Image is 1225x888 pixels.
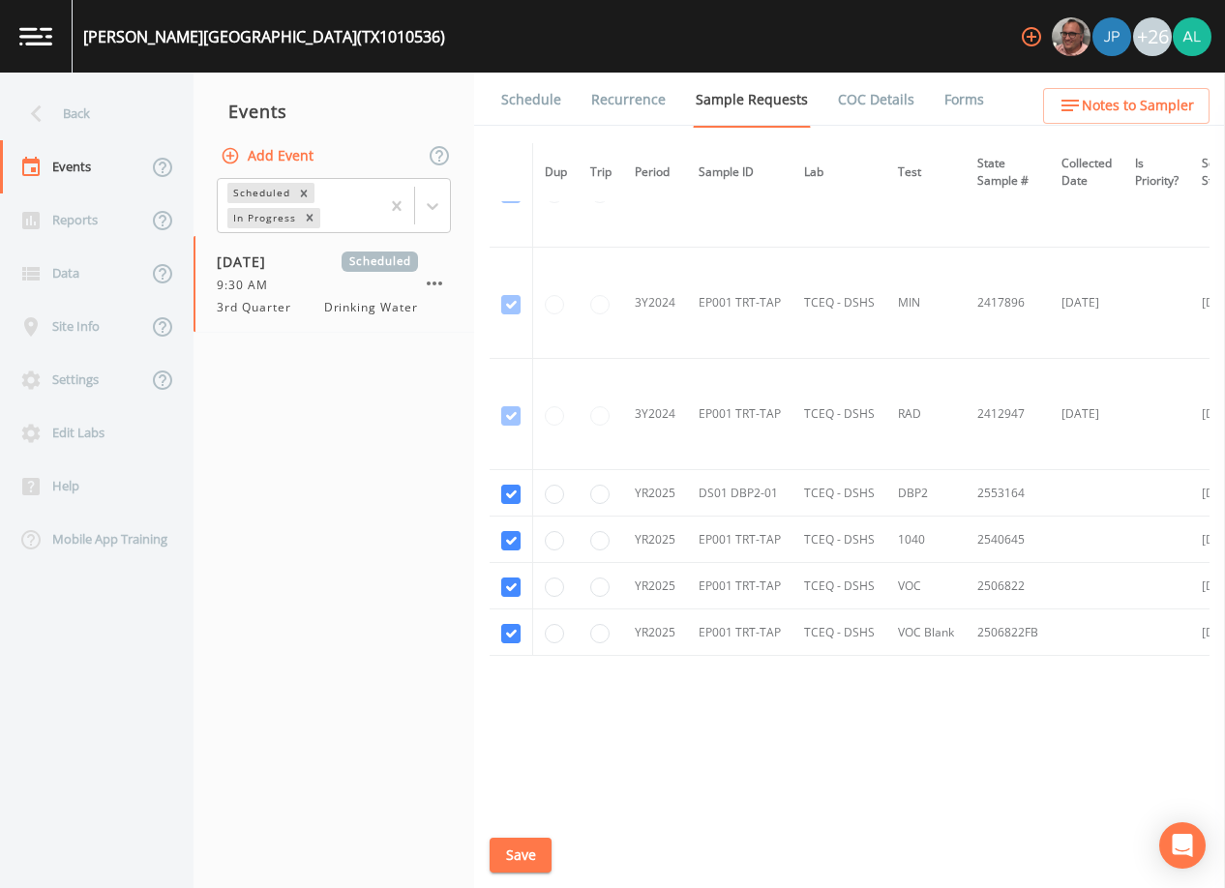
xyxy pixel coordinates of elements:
[1050,359,1123,470] td: [DATE]
[1159,822,1206,869] div: Open Intercom Messenger
[886,517,966,563] td: 1040
[792,248,886,359] td: TCEQ - DSHS
[83,25,445,48] div: [PERSON_NAME][GEOGRAPHIC_DATA] (TX1010536)
[886,359,966,470] td: RAD
[227,183,293,203] div: Scheduled
[490,838,552,873] button: Save
[194,87,474,135] div: Events
[1091,17,1132,56] div: Joshua gere Paul
[217,252,280,272] span: [DATE]
[324,299,418,316] span: Drinking Water
[966,359,1050,470] td: 2412947
[217,299,303,316] span: 3rd Quarter
[19,27,52,45] img: logo
[687,248,792,359] td: EP001 TRT-TAP
[1050,143,1123,202] th: Collected Date
[217,277,280,294] span: 9:30 AM
[342,252,418,272] span: Scheduled
[1092,17,1131,56] img: 41241ef155101aa6d92a04480b0d0000
[886,470,966,517] td: DBP2
[792,143,886,202] th: Lab
[941,73,987,127] a: Forms
[966,517,1050,563] td: 2540645
[886,563,966,609] td: VOC
[835,73,917,127] a: COC Details
[623,143,687,202] th: Period
[623,517,687,563] td: YR2025
[623,359,687,470] td: 3Y2024
[687,563,792,609] td: EP001 TRT-TAP
[687,470,792,517] td: DS01 DBP2-01
[299,208,320,228] div: Remove In Progress
[1050,248,1123,359] td: [DATE]
[792,517,886,563] td: TCEQ - DSHS
[1123,143,1190,202] th: Is Priority?
[1082,94,1194,118] span: Notes to Sampler
[966,563,1050,609] td: 2506822
[792,359,886,470] td: TCEQ - DSHS
[966,470,1050,517] td: 2553164
[227,208,299,228] div: In Progress
[687,517,792,563] td: EP001 TRT-TAP
[623,563,687,609] td: YR2025
[687,359,792,470] td: EP001 TRT-TAP
[1173,17,1211,56] img: 30a13df2a12044f58df5f6b7fda61338
[966,143,1050,202] th: State Sample #
[194,236,474,333] a: [DATE]Scheduled9:30 AM3rd QuarterDrinking Water
[1052,17,1091,56] img: e2d790fa78825a4bb76dcb6ab311d44c
[687,609,792,656] td: EP001 TRT-TAP
[623,470,687,517] td: YR2025
[1133,17,1172,56] div: +26
[588,73,669,127] a: Recurrence
[792,470,886,517] td: TCEQ - DSHS
[966,248,1050,359] td: 2417896
[792,609,886,656] td: TCEQ - DSHS
[623,609,687,656] td: YR2025
[293,183,314,203] div: Remove Scheduled
[579,143,623,202] th: Trip
[886,609,966,656] td: VOC Blank
[623,248,687,359] td: 3Y2024
[687,143,792,202] th: Sample ID
[1043,88,1210,124] button: Notes to Sampler
[886,143,966,202] th: Test
[966,609,1050,656] td: 2506822FB
[1051,17,1091,56] div: Mike Franklin
[886,248,966,359] td: MIN
[217,138,321,174] button: Add Event
[498,73,564,127] a: Schedule
[792,563,886,609] td: TCEQ - DSHS
[533,143,580,202] th: Dup
[693,73,811,128] a: Sample Requests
